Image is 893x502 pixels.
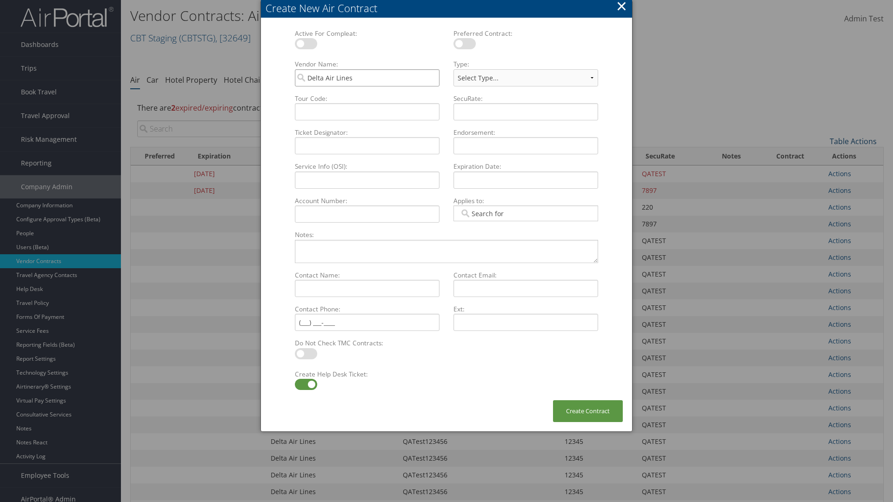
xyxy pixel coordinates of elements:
input: Ext: [453,314,598,331]
label: Contact Email: [450,271,602,280]
label: Create Help Desk Ticket: [291,370,443,379]
label: Active For Compleat: [291,29,443,38]
input: Vendor Name: [295,69,440,86]
input: Service Info (OSI): [295,172,440,189]
label: SecuRate: [450,94,602,103]
input: Endorsement: [453,137,598,154]
label: Applies to: [450,196,602,205]
label: Preferred Contract: [450,29,602,38]
input: Account Number: [295,205,440,223]
textarea: Notes: [295,240,598,263]
input: Tour Code: [295,103,440,120]
label: Contact Name: [291,271,443,280]
label: Expiration Date: [450,162,602,171]
label: Ext: [450,304,602,314]
div: Create New Air Contract [266,1,632,15]
label: Do Not Check TMC Contracts: [291,338,443,348]
input: Expiration Date: [453,172,598,189]
input: Ticket Designator: [295,137,440,154]
label: Type: [450,59,602,69]
input: Applies to: [460,209,512,218]
button: Create Contract [553,400,623,422]
label: Ticket Designator: [291,128,443,137]
label: Vendor Name: [291,59,443,69]
label: Service Info (OSI): [291,162,443,171]
input: Contact Phone: [295,314,440,331]
label: Contact Phone: [291,304,443,314]
input: Contact Name: [295,280,440,297]
label: Account Number: [291,196,443,205]
input: SecuRate: [453,103,598,120]
label: Notes: [291,230,602,239]
select: Type: [453,69,598,86]
label: Endorsement: [450,128,602,137]
input: Contact Email: [453,280,598,297]
label: Tour Code: [291,94,443,103]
